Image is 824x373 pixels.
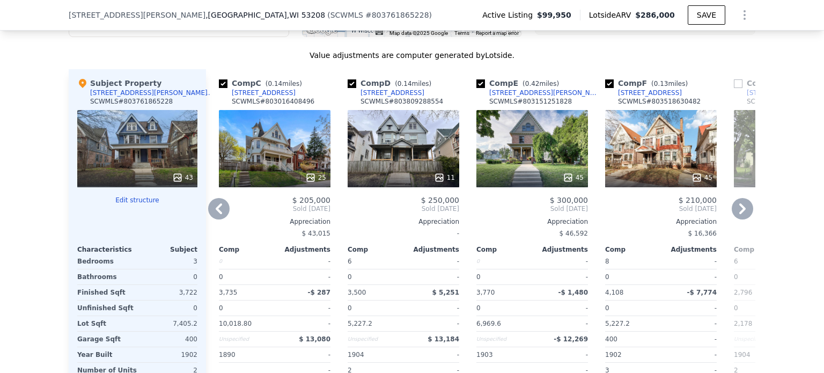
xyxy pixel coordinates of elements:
[734,347,788,362] div: 1904
[688,230,717,237] span: $ 16,366
[663,254,717,269] div: -
[534,347,588,362] div: -
[605,89,682,97] a: [STREET_ADDRESS]
[348,320,372,327] span: 5,227.2
[489,97,572,106] div: SCWMLS # 803151251828
[618,89,682,97] div: [STREET_ADDRESS]
[365,11,429,19] span: # 803761865228
[605,269,659,284] div: 0
[605,304,609,312] span: 0
[348,304,352,312] span: 0
[406,254,459,269] div: -
[558,289,588,296] span: -$ 1,480
[172,172,193,183] div: 43
[219,347,273,362] div: 1890
[734,289,752,296] span: 2,796
[747,89,811,97] div: [STREET_ADDRESS]
[663,347,717,362] div: -
[605,217,717,226] div: Appreciation
[299,335,330,343] span: $ 13,080
[454,30,469,36] a: Terms
[77,332,135,347] div: Garage Sqft
[476,30,519,36] a: Report a map error
[219,332,273,347] div: Unspecified
[734,320,752,327] span: 2,178
[534,269,588,284] div: -
[605,335,617,343] span: 400
[734,258,738,265] span: 6
[476,332,530,347] div: Unspecified
[605,347,659,362] div: 1902
[605,258,609,265] span: 8
[219,78,306,89] div: Comp C
[605,245,661,254] div: Comp
[406,316,459,331] div: -
[532,245,588,254] div: Adjustments
[589,10,635,20] span: Lotside ARV
[219,289,237,296] span: 3,735
[292,196,330,204] span: $ 205,000
[550,196,588,204] span: $ 300,000
[277,269,330,284] div: -
[360,89,424,97] div: [STREET_ADDRESS]
[391,80,436,87] span: ( miles)
[525,80,540,87] span: 0.42
[330,11,363,19] span: SCWMLS
[476,254,530,269] div: 0
[406,269,459,284] div: -
[554,335,588,343] span: -$ 12,269
[219,320,252,327] span: 10,018.80
[605,320,630,327] span: 5,227.2
[77,316,135,331] div: Lot Sqft
[348,78,436,89] div: Comp D
[434,172,455,183] div: 11
[428,335,459,343] span: $ 13,184
[219,269,273,284] div: 0
[476,217,588,226] div: Appreciation
[139,332,197,347] div: 400
[348,217,459,226] div: Appreciation
[563,172,584,183] div: 45
[389,30,448,36] span: Map data ©2025 Google
[403,245,459,254] div: Adjustments
[305,172,326,183] div: 25
[219,217,330,226] div: Appreciation
[348,245,403,254] div: Comp
[205,10,325,20] span: , [GEOGRAPHIC_DATA]
[476,320,501,327] span: 6,969.6
[268,80,282,87] span: 0.14
[77,285,135,300] div: Finished Sqft
[139,316,197,331] div: 7,405.2
[348,226,459,241] div: -
[219,254,273,269] div: 0
[277,347,330,362] div: -
[687,289,717,296] span: -$ 7,774
[482,10,537,20] span: Active Listing
[69,10,205,20] span: [STREET_ADDRESS][PERSON_NAME]
[398,80,412,87] span: 0.14
[219,304,223,312] span: 0
[77,78,161,89] div: Subject Property
[476,269,530,284] div: 0
[605,204,717,213] span: Sold [DATE]
[376,30,383,35] button: Keyboard shortcuts
[139,301,197,316] div: 0
[421,196,459,204] span: $ 250,000
[734,332,788,347] div: Unspecified
[232,89,296,97] div: [STREET_ADDRESS]
[476,204,588,213] span: Sold [DATE]
[302,230,330,237] span: $ 43,015
[476,245,532,254] div: Comp
[476,304,481,312] span: 0
[476,78,563,89] div: Comp E
[348,204,459,213] span: Sold [DATE]
[734,89,811,97] a: [STREET_ADDRESS]
[137,245,197,254] div: Subject
[261,80,306,87] span: ( miles)
[360,97,443,106] div: SCWMLS # 803809288554
[77,269,135,284] div: Bathrooms
[232,97,314,106] div: SCWMLS # 803016408496
[77,301,135,316] div: Unfinished Sqft
[277,301,330,316] div: -
[734,78,822,89] div: Comp G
